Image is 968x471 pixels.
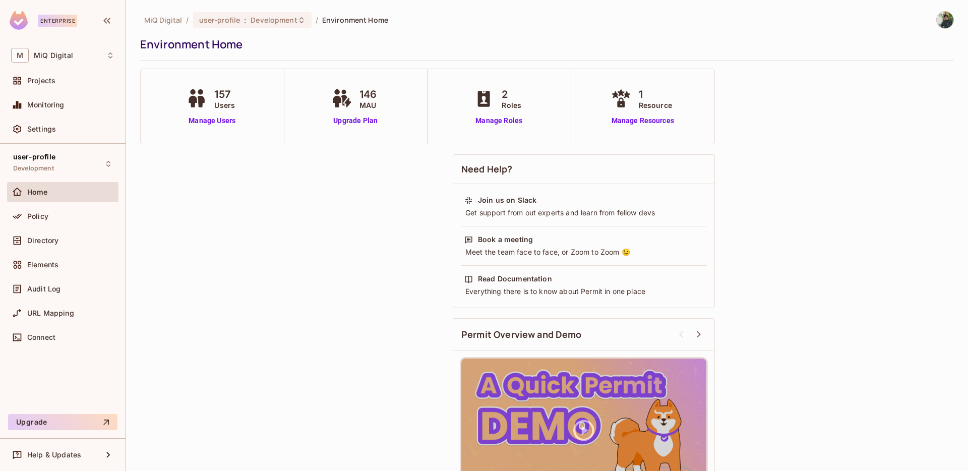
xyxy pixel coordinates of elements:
a: Upgrade Plan [329,115,382,126]
span: Monitoring [27,101,65,109]
span: 146 [359,87,377,102]
span: Connect [27,333,55,341]
img: SReyMgAAAABJRU5ErkJggg== [10,11,28,30]
span: Elements [27,261,58,269]
span: Projects [27,77,55,85]
span: 1 [639,87,672,102]
span: 157 [214,87,235,102]
div: Everything there is to know about Permit in one place [464,286,703,297]
span: Workspace: MiQ Digital [34,51,73,60]
span: Home [27,188,48,196]
button: Upgrade [8,414,117,430]
div: Enterprise [38,15,77,27]
span: Policy [27,212,48,220]
span: MAU [359,100,377,110]
li: / [316,15,318,25]
span: : [244,16,247,24]
img: Rishabh Agrawal [937,12,953,28]
li: / [186,15,189,25]
span: Environment Home [322,15,388,25]
div: Book a meeting [478,234,533,245]
span: Need Help? [461,163,513,175]
span: user-profile [199,15,240,25]
span: Help & Updates [27,451,81,459]
div: Join us on Slack [478,195,536,205]
span: Permit Overview and Demo [461,328,582,341]
span: Roles [502,100,521,110]
span: the active workspace [144,15,182,25]
span: Settings [27,125,56,133]
div: Get support from out experts and learn from fellow devs [464,208,703,218]
div: Environment Home [140,37,949,52]
div: Meet the team face to face, or Zoom to Zoom 😉 [464,247,703,257]
span: URL Mapping [27,309,74,317]
span: Users [214,100,235,110]
span: user-profile [13,153,55,161]
span: 2 [502,87,521,102]
span: Development [13,164,54,172]
span: Resource [639,100,672,110]
span: Directory [27,237,58,245]
span: Audit Log [27,285,60,293]
span: Development [251,15,297,25]
a: Manage Resources [609,115,677,126]
div: Read Documentation [478,274,552,284]
span: M [11,48,29,63]
a: Manage Users [184,115,240,126]
a: Manage Roles [471,115,526,126]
